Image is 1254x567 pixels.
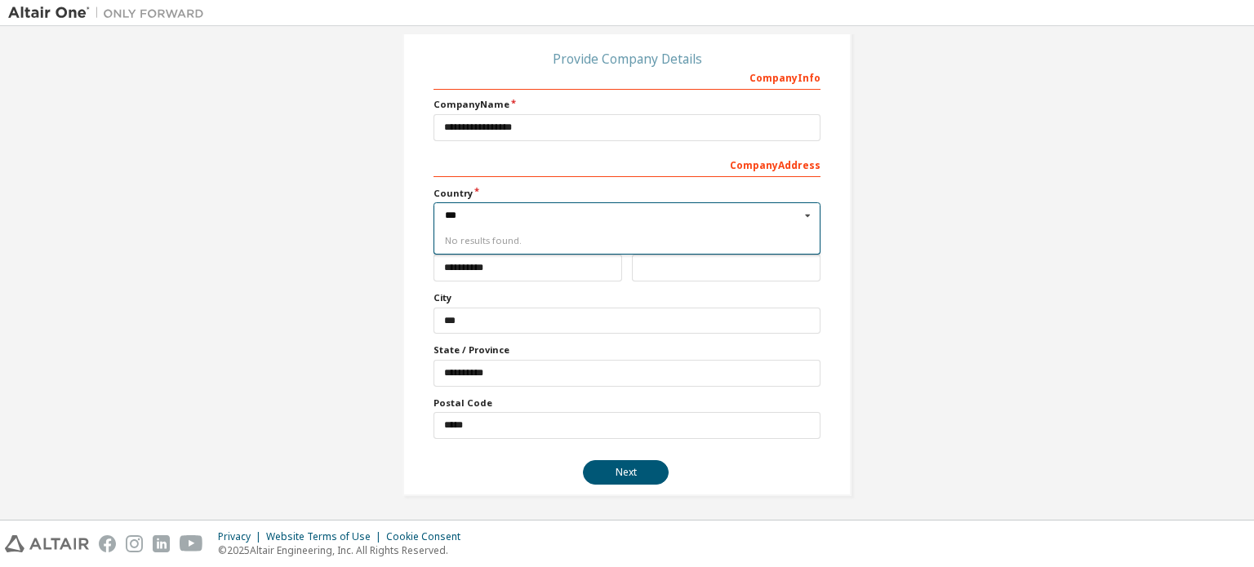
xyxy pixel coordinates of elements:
label: State / Province [434,343,820,357]
img: Altair One [8,5,212,21]
label: Country [434,187,820,200]
div: Privacy [218,530,266,543]
div: Company Info [434,64,820,90]
img: facebook.svg [99,535,116,552]
p: © 2025 Altair Engineering, Inc. All Rights Reserved. [218,543,470,557]
img: linkedin.svg [153,535,170,552]
label: Company Name [434,98,820,111]
div: Company Address [434,151,820,177]
button: Next [583,460,669,485]
img: instagram.svg [126,535,143,552]
div: No results found. [434,228,820,254]
img: altair_logo.svg [5,535,89,552]
img: youtube.svg [180,535,203,552]
div: Cookie Consent [386,530,470,543]
label: City [434,291,820,304]
div: Website Terms of Use [266,530,386,543]
label: Postal Code [434,396,820,410]
div: Provide Company Details [434,54,820,64]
